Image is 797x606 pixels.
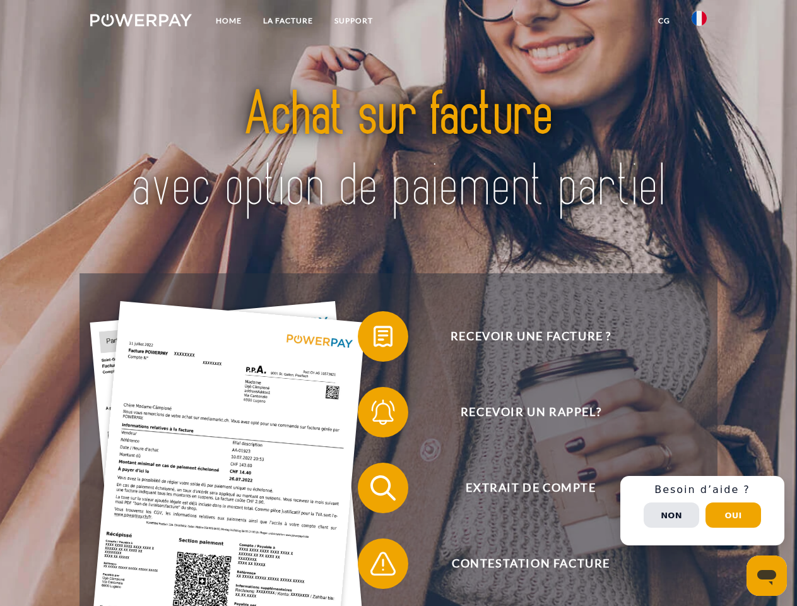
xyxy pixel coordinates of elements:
button: Oui [705,502,761,528]
img: qb_bell.svg [367,396,399,428]
img: qb_warning.svg [367,548,399,579]
button: Contestation Facture [358,538,686,589]
span: Contestation Facture [376,538,685,589]
button: Non [644,502,699,528]
button: Recevoir un rappel? [358,387,686,437]
a: CG [647,9,681,32]
a: Support [324,9,384,32]
iframe: Bouton de lancement de la fenêtre de messagerie [747,555,787,596]
img: title-powerpay_fr.svg [121,61,676,242]
button: Recevoir une facture ? [358,311,686,362]
div: Schnellhilfe [620,476,784,545]
span: Recevoir un rappel? [376,387,685,437]
img: fr [692,11,707,26]
h3: Besoin d’aide ? [628,484,777,496]
a: Home [205,9,252,32]
img: qb_search.svg [367,472,399,504]
img: logo-powerpay-white.svg [90,14,192,27]
img: qb_bill.svg [367,321,399,352]
button: Extrait de compte [358,463,686,513]
span: Extrait de compte [376,463,685,513]
a: LA FACTURE [252,9,324,32]
span: Recevoir une facture ? [376,311,685,362]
